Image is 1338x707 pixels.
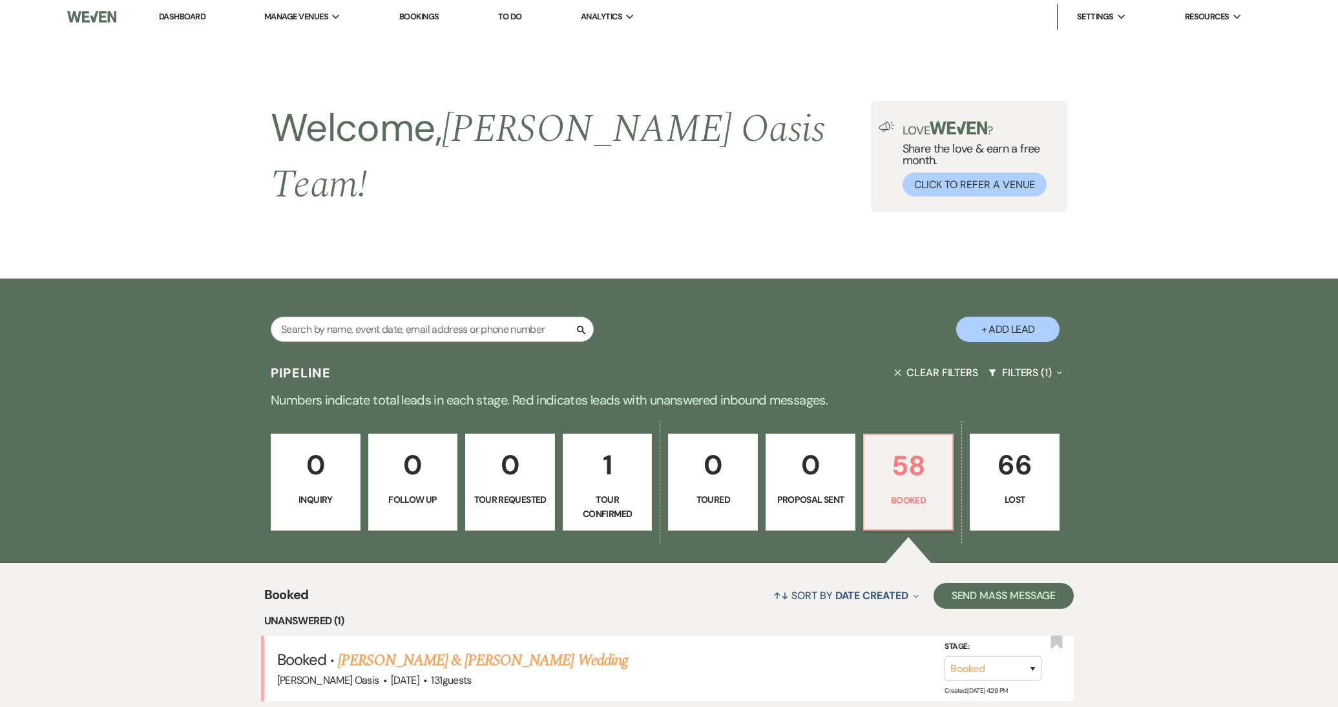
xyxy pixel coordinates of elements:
span: Booked [277,649,326,670]
span: Date Created [835,589,908,602]
span: [PERSON_NAME] Oasis Team ! [271,100,826,215]
div: Share the love & earn a free month. [895,121,1060,196]
span: Resources [1185,10,1229,23]
a: 58Booked [863,434,954,531]
button: Send Mass Message [934,583,1074,609]
p: 0 [279,443,352,487]
span: Manage Venues [264,10,328,23]
a: 0Toured [668,434,758,531]
a: 0Tour Requested [465,434,555,531]
span: Created: [DATE] 4:29 PM [945,686,1007,695]
p: Booked [872,493,945,507]
p: 58 [872,444,945,487]
p: Love ? [903,121,1060,136]
span: ↑↓ [773,589,789,602]
a: 0Inquiry [271,434,361,531]
li: Unanswered (1) [264,613,1074,629]
a: 66Lost [970,434,1060,531]
span: 131 guests [431,673,471,687]
button: Click to Refer a Venue [903,173,1047,196]
span: [DATE] [391,673,419,687]
button: Filters (1) [983,355,1067,390]
h2: Welcome, [271,101,871,212]
label: Stage: [945,640,1041,654]
p: 0 [774,443,847,487]
p: 1 [571,443,644,487]
p: Proposal Sent [774,492,847,507]
button: + Add Lead [956,317,1060,342]
span: [PERSON_NAME] Oasis [277,673,379,687]
img: loud-speaker-illustration.svg [879,121,895,132]
span: Booked [264,585,309,613]
p: 66 [978,443,1051,487]
img: weven-logo-green.svg [930,121,987,134]
span: Analytics [581,10,622,23]
p: Tour Requested [474,492,547,507]
img: Weven Logo [67,3,117,30]
a: Bookings [399,11,439,22]
p: 0 [377,443,450,487]
p: Tour Confirmed [571,492,644,522]
a: 1Tour Confirmed [563,434,653,531]
p: 0 [676,443,749,487]
p: Follow Up [377,492,450,507]
span: Settings [1077,10,1114,23]
p: Lost [978,492,1051,507]
button: Clear Filters [889,355,983,390]
a: To Do [498,11,522,22]
input: Search by name, event date, email address or phone number [271,317,594,342]
a: 0Proposal Sent [766,434,855,531]
button: Sort By Date Created [768,578,923,613]
a: Dashboard [159,11,205,23]
a: [PERSON_NAME] & [PERSON_NAME] Wedding [338,649,627,672]
h3: Pipeline [271,364,331,382]
p: Inquiry [279,492,352,507]
p: Toured [676,492,749,507]
p: Numbers indicate total leads in each stage. Red indicates leads with unanswered inbound messages. [204,390,1134,410]
p: 0 [474,443,547,487]
a: 0Follow Up [368,434,458,531]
